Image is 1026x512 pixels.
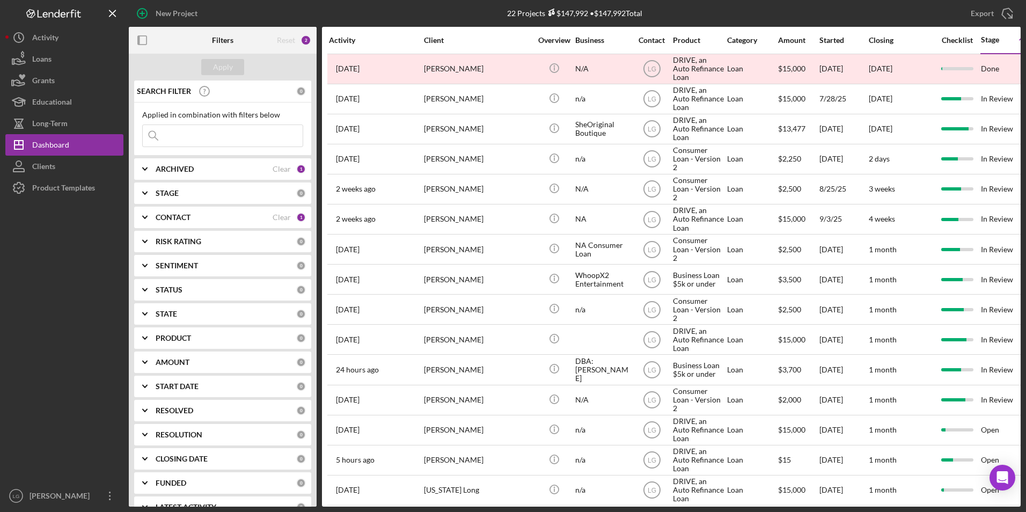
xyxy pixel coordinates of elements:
[673,295,724,324] div: Consumer Loan - Version 2
[5,70,123,91] button: Grants
[156,213,190,222] b: CONTACT
[981,35,1007,44] div: Stage
[960,3,1021,24] button: Export
[336,125,360,133] time: 2025-07-29 19:38
[296,285,306,295] div: 0
[647,65,656,73] text: LG
[156,261,198,270] b: SENTIMENT
[575,55,629,83] div: N/A
[778,184,801,193] span: $2,500
[778,365,801,374] span: $3,700
[819,355,868,384] div: [DATE]
[296,237,306,246] div: 0
[156,165,194,173] b: ARCHIVED
[869,365,897,374] time: 1 month
[424,36,531,45] div: Client
[575,265,629,294] div: WhoopX2 Entertainment
[575,295,629,324] div: n/a
[673,265,724,294] div: Business Loan $5k or under
[296,309,306,319] div: 0
[575,36,629,45] div: Business
[213,59,233,75] div: Apply
[778,395,801,404] span: $2,000
[32,91,72,115] div: Educational
[5,113,123,134] button: Long-Term
[819,85,868,113] div: 7/28/25
[819,175,868,203] div: 8/25/25
[673,205,724,233] div: DRIVE, an Auto Refinance Loan
[869,124,892,133] time: [DATE]
[869,94,892,103] time: [DATE]
[819,325,868,354] div: [DATE]
[5,485,123,507] button: LG[PERSON_NAME]
[545,9,588,18] div: $147,992
[647,246,656,253] text: LG
[673,235,724,264] div: Consumer Loan - Version 2
[647,367,656,374] text: LG
[156,382,199,391] b: START DATE
[336,305,360,314] time: 2025-09-10 17:38
[727,295,777,324] div: Loan
[336,155,360,163] time: 2025-09-17 20:54
[507,9,642,18] div: 22 Projects • $147,992 Total
[673,325,724,354] div: DRIVE, an Auto Refinance Loan
[296,333,306,343] div: 0
[424,175,531,203] div: [PERSON_NAME]
[727,416,777,444] div: Loan
[32,48,52,72] div: Loans
[336,426,360,434] time: 2025-09-17 19:05
[869,485,897,494] time: 1 month
[156,310,177,318] b: STATE
[575,175,629,203] div: N/A
[727,476,777,504] div: Loan
[819,115,868,143] div: [DATE]
[575,205,629,233] div: NA
[156,358,189,367] b: AMOUNT
[727,386,777,414] div: Loan
[778,36,818,45] div: Amount
[424,85,531,113] div: [PERSON_NAME]
[727,175,777,203] div: Loan
[819,446,868,474] div: [DATE]
[142,111,303,119] div: Applied in combination with filters below
[575,416,629,444] div: n/a
[727,205,777,233] div: Loan
[273,165,291,173] div: Clear
[301,35,311,46] div: 2
[727,36,777,45] div: Category
[819,476,868,504] div: [DATE]
[575,235,629,264] div: NA Consumer Loan
[819,55,868,83] div: [DATE]
[296,213,306,222] div: 1
[869,335,897,344] time: 1 month
[778,335,805,344] span: $15,000
[296,454,306,464] div: 0
[424,235,531,264] div: [PERSON_NAME]
[32,70,55,94] div: Grants
[212,36,233,45] b: Filters
[575,386,629,414] div: N/A
[673,85,724,113] div: DRIVE, an Auto Refinance Loan
[296,261,306,270] div: 0
[5,91,123,113] button: Educational
[673,36,724,45] div: Product
[156,3,197,24] div: New Project
[32,113,68,137] div: Long-Term
[156,479,186,487] b: FUNDED
[156,286,182,294] b: STATUS
[647,156,656,163] text: LG
[673,476,724,504] div: DRIVE, an Auto Refinance Loan
[869,245,897,254] time: 1 month
[156,406,193,415] b: RESOLVED
[32,156,55,180] div: Clients
[971,3,994,24] div: Export
[673,145,724,173] div: Consumer Loan - Version 2
[424,265,531,294] div: [PERSON_NAME]
[647,306,656,313] text: LG
[424,416,531,444] div: [PERSON_NAME]
[137,87,191,96] b: SEARCH FILTER
[156,430,202,439] b: RESOLUTION
[869,395,897,404] time: 1 month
